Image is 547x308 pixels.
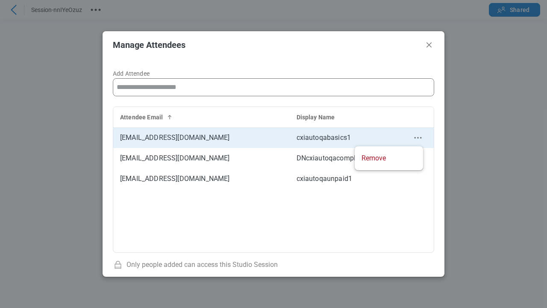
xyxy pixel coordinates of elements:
[113,79,434,96] input: Add Attendee
[113,260,434,270] div: Only people added can access this Studio Session
[113,70,434,107] label: Add Attendee
[113,40,421,50] h2: Manage Attendees
[113,107,434,189] table: bb-data-table
[297,113,395,121] div: Display Name
[113,148,290,169] td: [EMAIL_ADDRESS][DOMAIN_NAME]
[413,133,423,143] button: context-menu
[290,148,402,169] td: DNcxiautoqacomplete1
[120,113,283,121] div: Attendee Email
[290,169,402,189] td: cxiautoqaunpaid1
[113,127,290,148] td: [EMAIL_ADDRESS][DOMAIN_NAME]
[113,69,434,107] form: form
[113,169,290,189] td: [EMAIL_ADDRESS][DOMAIN_NAME]
[362,154,386,163] span: Remove
[424,40,434,50] button: Close
[355,146,423,170] ul: context-menu
[290,127,402,148] td: cxiautoqabasics1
